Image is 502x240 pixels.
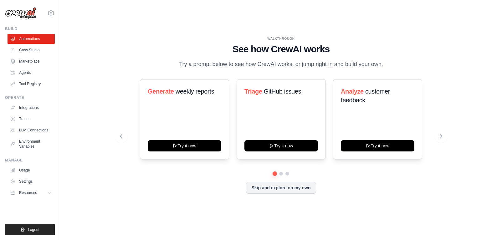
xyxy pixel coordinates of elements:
div: WALKTHROUGH [120,36,442,41]
button: Skip and explore on my own [246,182,316,194]
span: customer feedback [341,88,390,104]
h1: See how CrewAI works [120,43,442,55]
a: Traces [8,114,55,124]
img: Logo [5,7,36,19]
span: Logout [28,227,39,232]
a: Automations [8,34,55,44]
span: Triage [244,88,262,95]
a: LLM Connections [8,125,55,135]
a: Settings [8,176,55,186]
button: Logout [5,224,55,235]
div: Operate [5,95,55,100]
a: Agents [8,68,55,78]
button: Resources [8,188,55,198]
iframe: Chat Widget [471,210,502,240]
span: Analyze [341,88,364,95]
a: Integrations [8,103,55,113]
span: weekly reports [175,88,214,95]
div: Build [5,26,55,31]
a: Environment Variables [8,136,55,151]
a: Crew Studio [8,45,55,55]
button: Try it now [244,140,318,151]
p: Try a prompt below to see how CrewAI works, or jump right in and build your own. [176,60,386,69]
a: Tool Registry [8,79,55,89]
span: GitHub issues [264,88,301,95]
a: Marketplace [8,56,55,66]
button: Try it now [148,140,221,151]
span: Resources [19,190,37,195]
div: Manage [5,158,55,163]
button: Try it now [341,140,414,151]
span: Generate [148,88,174,95]
a: Usage [8,165,55,175]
